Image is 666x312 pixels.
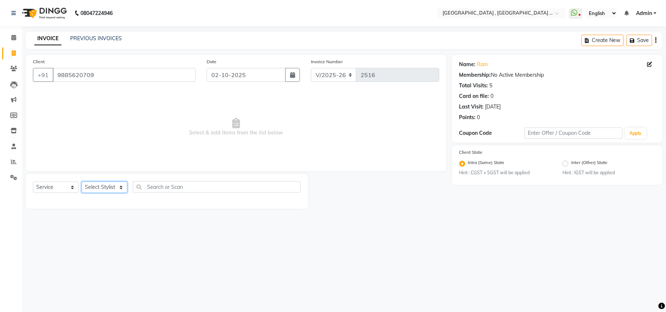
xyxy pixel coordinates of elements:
button: Apply [625,128,646,139]
small: Hint : CGST + SGST will be applied [459,170,552,176]
div: Name: [459,61,476,68]
a: Ram [477,61,488,68]
div: 5 [490,82,493,90]
label: Client State [459,149,483,156]
button: Save [627,35,652,46]
b: 08047224946 [80,3,113,23]
span: Admin [636,9,652,17]
div: Membership: [459,71,491,79]
div: Total Visits: [459,82,488,90]
label: Invoice Number [311,58,343,65]
span: Select & add items from the list below [33,91,439,164]
a: PREVIOUS INVOICES [70,35,122,42]
div: [DATE] [485,103,501,111]
div: Last Visit: [459,103,484,111]
div: 0 [491,92,494,100]
a: INVOICE [34,32,61,45]
div: 0 [477,114,480,121]
input: Search or Scan [133,181,301,193]
button: Create New [582,35,624,46]
small: Hint : IGST will be applied [562,170,655,176]
input: Enter Offer / Coupon Code [524,128,622,139]
label: Date [207,58,217,65]
input: Search by Name/Mobile/Email/Code [53,68,196,82]
label: Intra (Same) State [468,159,505,168]
div: Coupon Code [459,129,524,137]
label: Client [33,58,45,65]
img: logo [19,3,69,23]
div: Points: [459,114,476,121]
button: +91 [33,68,53,82]
div: No Active Membership [459,71,655,79]
label: Inter (Other) State [571,159,607,168]
div: Card on file: [459,92,489,100]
